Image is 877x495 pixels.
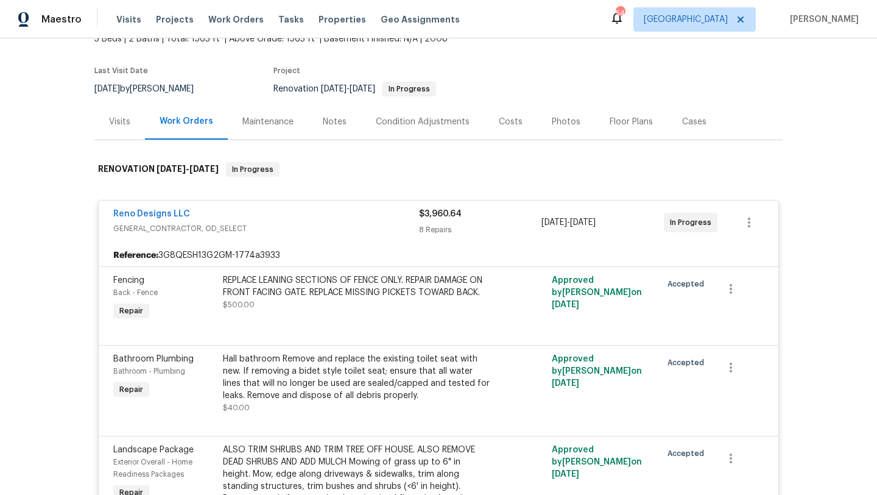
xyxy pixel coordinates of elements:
[113,276,144,285] span: Fencing
[113,223,419,235] span: GENERAL_CONTRACTOR, OD_SELECT
[552,379,579,388] span: [DATE]
[114,383,148,396] span: Repair
[94,67,148,74] span: Last Visit Date
[116,13,141,26] span: Visits
[384,85,435,93] span: In Progress
[189,165,219,173] span: [DATE]
[376,116,470,128] div: Condition Adjustments
[113,289,158,296] span: Back - Fence
[94,85,120,93] span: [DATE]
[99,244,778,266] div: 3G8QESH13G2GM-1774a3933
[113,368,185,375] span: Bathroom - Plumbing
[419,224,541,236] div: 8 Repairs
[113,446,194,454] span: Landscape Package
[350,85,375,93] span: [DATE]
[616,7,624,20] div: 54
[223,404,250,411] span: $40.00
[667,447,709,460] span: Accepted
[157,165,186,173] span: [DATE]
[94,33,536,45] span: 3 Beds | 2 Baths | Total: 1563 ft² | Above Grade: 1563 ft² | Basement Finished: N/A | 2008
[541,216,596,229] span: -
[552,470,579,479] span: [DATE]
[227,163,278,176] span: In Progress
[242,116,294,128] div: Maintenance
[570,218,596,227] span: [DATE]
[223,353,490,402] div: Hall bathroom Remove and replace the existing toilet seat with new. If removing a bidet style toi...
[323,116,347,128] div: Notes
[223,274,490,299] div: REPLACE LEANING SECTIONS OF FENCE ONLY. REPAIR DAMAGE ON FRONT FACING GATE. REPLACE MISSING PICKE...
[208,13,264,26] span: Work Orders
[321,85,347,93] span: [DATE]
[160,115,213,127] div: Work Orders
[113,249,158,262] b: Reference:
[156,13,194,26] span: Projects
[552,276,642,309] span: Approved by [PERSON_NAME] on
[644,13,728,26] span: [GEOGRAPHIC_DATA]
[785,13,859,26] span: [PERSON_NAME]
[381,13,460,26] span: Geo Assignments
[113,210,190,218] a: Reno Designs LLC
[552,116,580,128] div: Photos
[419,210,462,218] span: $3,960.64
[321,85,375,93] span: -
[552,446,642,479] span: Approved by [PERSON_NAME] on
[667,357,709,369] span: Accepted
[273,67,300,74] span: Project
[670,216,716,229] span: In Progress
[610,116,653,128] div: Floor Plans
[541,218,567,227] span: [DATE]
[94,82,208,96] div: by [PERSON_NAME]
[319,13,366,26] span: Properties
[157,165,219,173] span: -
[223,301,255,308] span: $500.00
[682,116,706,128] div: Cases
[552,301,579,309] span: [DATE]
[109,116,130,128] div: Visits
[114,305,148,317] span: Repair
[499,116,523,128] div: Costs
[278,15,304,24] span: Tasks
[113,458,192,478] span: Exterior Overall - Home Readiness Packages
[273,85,436,93] span: Renovation
[667,278,709,290] span: Accepted
[94,150,783,189] div: RENOVATION [DATE]-[DATE]In Progress
[113,355,194,363] span: Bathroom Plumbing
[98,162,219,177] h6: RENOVATION
[41,13,82,26] span: Maestro
[552,355,642,388] span: Approved by [PERSON_NAME] on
